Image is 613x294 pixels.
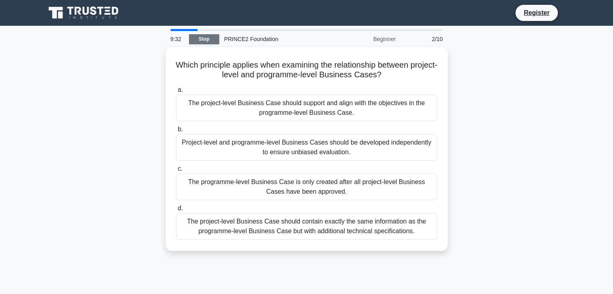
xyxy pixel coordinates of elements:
[330,31,401,47] div: Beginner
[166,31,189,47] div: 9:32
[175,60,438,80] h5: Which principle applies when examining the relationship between project-level and programme-level...
[176,134,437,161] div: Project-level and programme-level Business Cases should be developed independently to ensure unbi...
[219,31,330,47] div: PRINCE2 Foundation
[178,205,183,211] span: d.
[176,174,437,200] div: The programme-level Business Case is only created after all project-level Business Cases have bee...
[178,165,183,172] span: c.
[189,34,219,44] a: Stop
[178,86,183,93] span: a.
[401,31,448,47] div: 2/10
[176,213,437,240] div: The project-level Business Case should contain exactly the same information as the programme-leve...
[176,95,437,121] div: The project-level Business Case should support and align with the objectives in the programme-lev...
[519,8,554,18] a: Register
[178,126,183,133] span: b.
